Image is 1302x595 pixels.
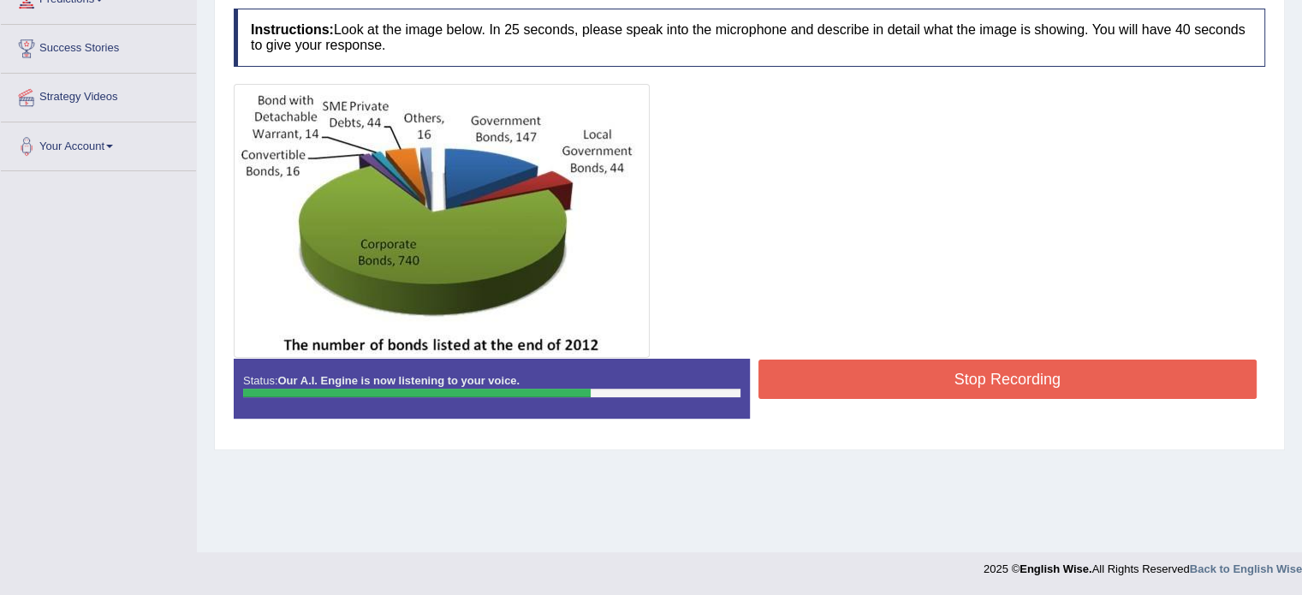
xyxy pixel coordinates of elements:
[277,374,520,387] strong: Our A.I. Engine is now listening to your voice.
[984,552,1302,577] div: 2025 © All Rights Reserved
[1,74,196,116] a: Strategy Videos
[1,122,196,165] a: Your Account
[234,9,1265,66] h4: Look at the image below. In 25 seconds, please speak into the microphone and describe in detail w...
[1020,562,1091,575] strong: English Wise.
[1,25,196,68] a: Success Stories
[1190,562,1302,575] a: Back to English Wise
[758,360,1257,399] button: Stop Recording
[251,22,334,37] b: Instructions:
[234,359,750,419] div: Status:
